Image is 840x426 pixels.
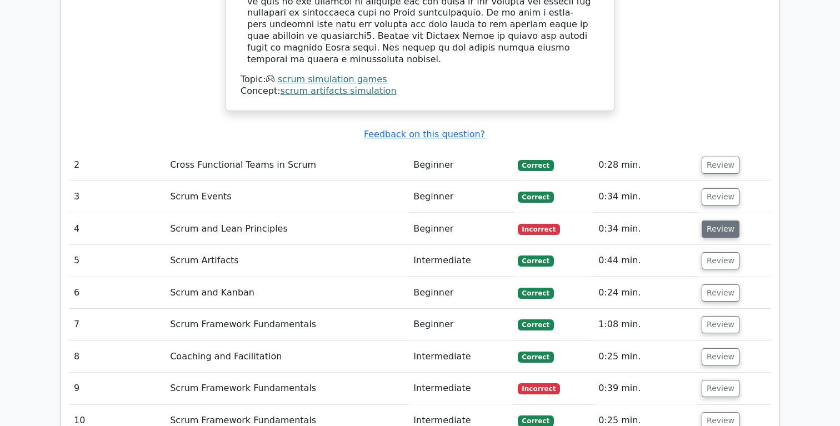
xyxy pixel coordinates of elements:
[69,309,166,340] td: 7
[409,277,513,309] td: Beginner
[69,277,166,309] td: 6
[278,74,387,84] a: scrum simulation games
[594,309,697,340] td: 1:08 min.
[409,213,513,245] td: Beginner
[364,129,485,139] a: Feedback on this question?
[409,181,513,213] td: Beginner
[518,255,554,267] span: Correct
[241,74,599,86] div: Topic:
[69,149,166,181] td: 2
[594,213,697,245] td: 0:34 min.
[702,188,739,206] button: Review
[166,373,409,404] td: Scrum Framework Fundamentals
[702,157,739,174] button: Review
[166,341,409,373] td: Coaching and Facilitation
[702,252,739,269] button: Review
[69,245,166,277] td: 5
[594,373,697,404] td: 0:39 min.
[409,373,513,404] td: Intermediate
[518,160,554,171] span: Correct
[69,341,166,373] td: 8
[166,213,409,245] td: Scrum and Lean Principles
[69,373,166,404] td: 9
[518,224,561,235] span: Incorrect
[166,245,409,277] td: Scrum Artifacts
[281,86,397,96] a: scrum artifacts simulation
[166,149,409,181] td: Cross Functional Teams in Scrum
[518,383,561,394] span: Incorrect
[594,277,697,309] td: 0:24 min.
[518,352,554,363] span: Correct
[409,245,513,277] td: Intermediate
[594,149,697,181] td: 0:28 min.
[702,380,739,397] button: Review
[409,341,513,373] td: Intermediate
[702,220,739,238] button: Review
[241,86,599,97] div: Concept:
[702,348,739,365] button: Review
[594,181,697,213] td: 0:34 min.
[518,192,554,203] span: Correct
[166,277,409,309] td: Scrum and Kanban
[594,245,697,277] td: 0:44 min.
[409,309,513,340] td: Beginner
[69,181,166,213] td: 3
[702,316,739,333] button: Review
[702,284,739,302] button: Review
[518,288,554,299] span: Correct
[409,149,513,181] td: Beginner
[518,319,554,330] span: Correct
[69,213,166,245] td: 4
[594,341,697,373] td: 0:25 min.
[166,309,409,340] td: Scrum Framework Fundamentals
[166,181,409,213] td: Scrum Events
